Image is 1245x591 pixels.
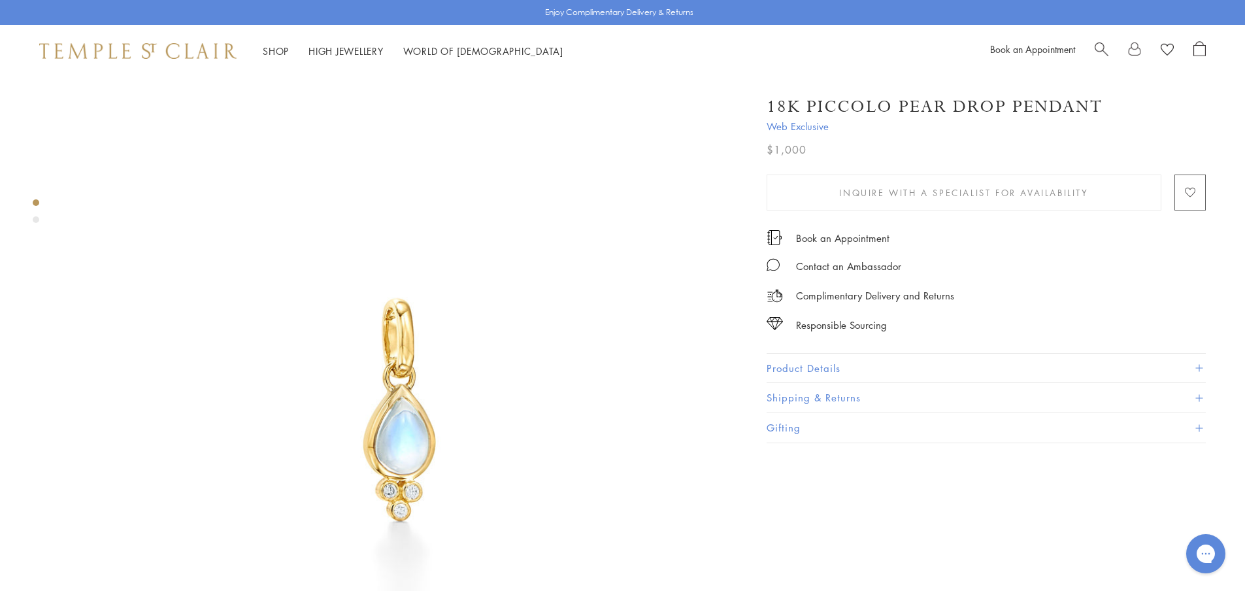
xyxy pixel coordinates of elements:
[1193,41,1206,61] a: Open Shopping Bag
[263,44,289,58] a: ShopShop
[767,141,806,158] span: $1,000
[767,95,1103,118] h1: 18K Piccolo Pear Drop Pendant
[767,258,780,271] img: MessageIcon-01_2.svg
[796,258,901,275] div: Contact an Ambassador
[767,413,1206,443] button: Gifting
[767,118,1206,135] span: Web Exclusive
[796,288,954,304] p: Complimentary Delivery and Returns
[767,288,783,304] img: icon_delivery.svg
[767,230,782,245] img: icon_appointment.svg
[839,186,1088,200] span: Inquire With A Specialist for Availability
[308,44,384,58] a: High JewelleryHigh Jewellery
[767,175,1161,211] button: Inquire With A Specialist for Availability
[263,43,563,59] nav: Main navigation
[1161,41,1174,61] a: View Wishlist
[545,6,693,19] p: Enjoy Complimentary Delivery & Returns
[796,317,887,333] div: Responsible Sourcing
[1095,41,1108,61] a: Search
[796,231,889,245] a: Book an Appointment
[767,354,1206,383] button: Product Details
[990,42,1075,56] a: Book an Appointment
[1180,530,1232,578] iframe: Gorgias live chat messenger
[33,196,39,233] div: Product gallery navigation
[403,44,563,58] a: World of [DEMOGRAPHIC_DATA]World of [DEMOGRAPHIC_DATA]
[39,43,237,59] img: Temple St. Clair
[767,317,783,330] img: icon_sourcing.svg
[767,383,1206,413] button: Shipping & Returns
